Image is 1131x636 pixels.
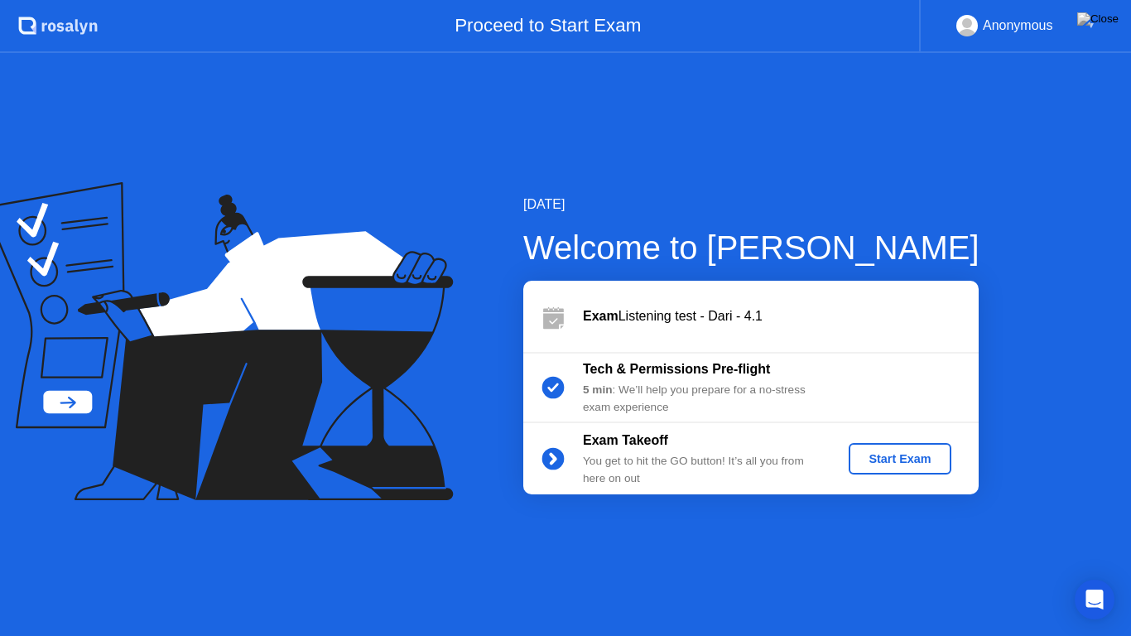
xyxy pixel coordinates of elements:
div: Anonymous [983,15,1053,36]
b: Exam Takeoff [583,433,668,447]
div: Open Intercom Messenger [1075,580,1114,619]
div: [DATE] [523,195,979,214]
img: Close [1077,12,1119,26]
button: Start Exam [849,443,951,475]
div: : We’ll help you prepare for a no-stress exam experience [583,382,821,416]
div: Welcome to [PERSON_NAME] [523,223,979,272]
b: Exam [583,309,618,323]
div: Listening test - Dari - 4.1 [583,306,979,326]
b: Tech & Permissions Pre-flight [583,362,770,376]
div: You get to hit the GO button! It’s all you from here on out [583,453,821,487]
div: Start Exam [855,452,944,465]
b: 5 min [583,383,613,396]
